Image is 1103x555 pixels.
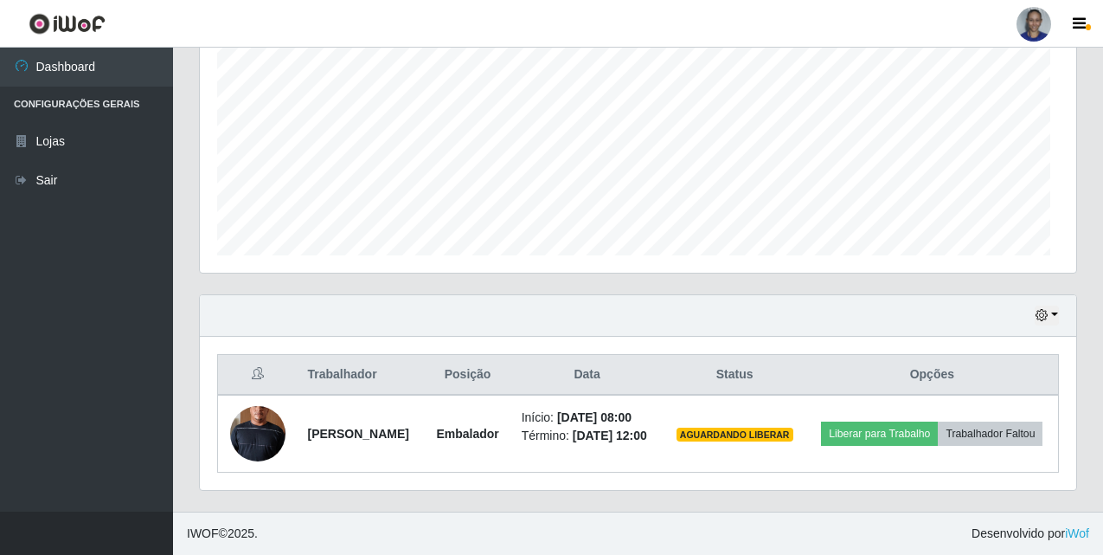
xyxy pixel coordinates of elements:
li: Término: [522,427,653,445]
li: Início: [522,409,653,427]
th: Trabalhador [297,355,424,396]
button: Liberar para Trabalho [821,422,938,446]
span: AGUARDANDO LIBERAR [677,428,793,442]
img: CoreUI Logo [29,13,106,35]
span: IWOF [187,526,219,540]
img: 1737636982366.jpeg [230,374,285,494]
time: [DATE] 08:00 [557,410,632,424]
th: Status [664,355,806,396]
span: © 2025 . [187,525,258,543]
time: [DATE] 12:00 [573,429,647,442]
button: Trabalhador Faltou [938,422,1042,446]
a: iWof [1065,526,1089,540]
th: Posição [425,355,511,396]
th: Data [511,355,664,396]
th: Opções [806,355,1059,396]
strong: [PERSON_NAME] [307,427,408,441]
span: Desenvolvido por [972,525,1089,543]
strong: Embalador [436,427,498,441]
